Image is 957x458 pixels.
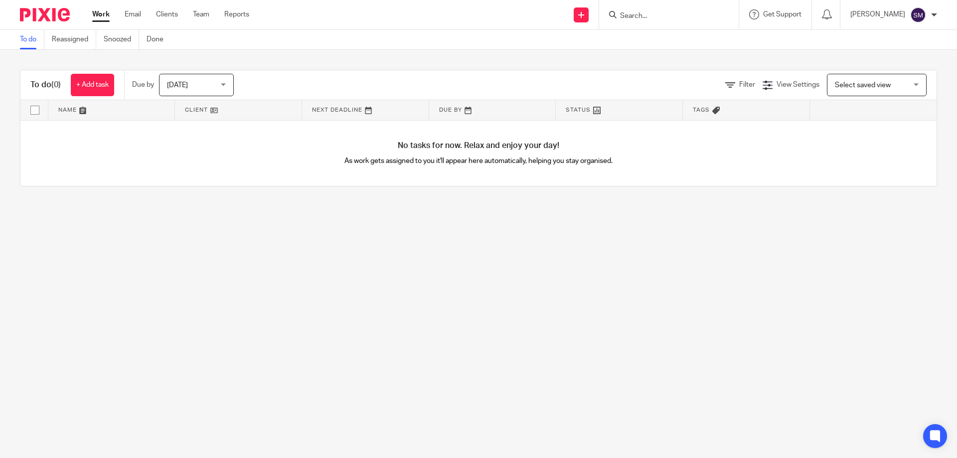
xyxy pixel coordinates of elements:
[224,9,249,19] a: Reports
[20,8,70,21] img: Pixie
[147,30,171,49] a: Done
[835,82,891,89] span: Select saved view
[20,30,44,49] a: To do
[125,9,141,19] a: Email
[619,12,709,21] input: Search
[132,80,154,90] p: Due by
[693,107,710,113] span: Tags
[193,9,209,19] a: Team
[30,80,61,90] h1: To do
[167,82,188,89] span: [DATE]
[739,81,755,88] span: Filter
[250,156,708,166] p: As work gets assigned to you it'll appear here automatically, helping you stay organised.
[71,74,114,96] a: + Add task
[92,9,110,19] a: Work
[777,81,819,88] span: View Settings
[51,81,61,89] span: (0)
[52,30,96,49] a: Reassigned
[20,141,937,151] h4: No tasks for now. Relax and enjoy your day!
[850,9,905,19] p: [PERSON_NAME]
[104,30,139,49] a: Snoozed
[156,9,178,19] a: Clients
[910,7,926,23] img: svg%3E
[763,11,801,18] span: Get Support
